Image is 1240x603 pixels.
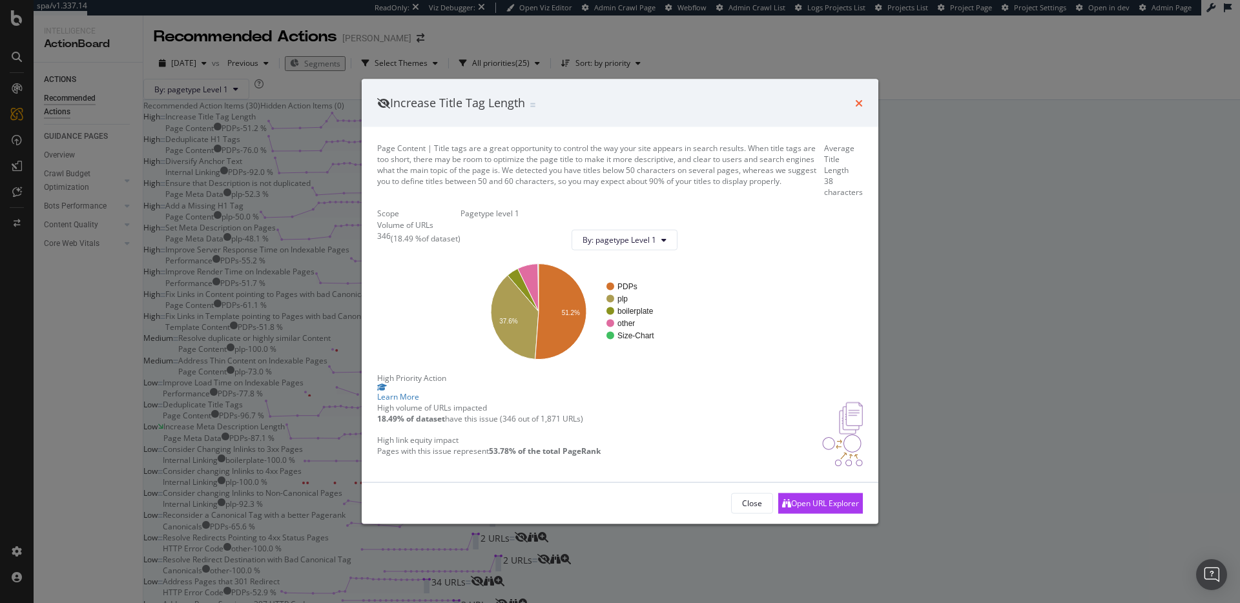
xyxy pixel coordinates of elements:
img: DDxVyA23.png [822,434,863,466]
span: Page Content [377,142,426,153]
div: Open Intercom Messenger [1196,559,1227,590]
div: Average Title Length [824,142,863,175]
span: Increase Title Tag Length [390,95,525,110]
strong: 18.49% of dataset [377,413,445,424]
text: other [617,318,635,327]
div: Scope [377,208,460,219]
p: Pages with this issue represent [377,445,601,456]
img: e5DMFwAAAABJRU5ErkJggg== [839,402,863,434]
div: Open URL Explorer [791,498,859,509]
span: High Priority Action [377,372,446,383]
button: By: pagetype Level 1 [572,229,677,250]
div: Learn More [377,391,863,402]
strong: 53.78% of the total PageRank [489,445,601,456]
svg: A chart. [471,260,677,362]
div: eye-slash [377,98,390,108]
text: PDPs [617,281,637,291]
div: ( 18.49 % of dataset ) [391,232,460,243]
div: High volume of URLs impacted [377,402,583,413]
p: have this issue (346 out of 1,871 URLs) [377,413,583,424]
div: Title tags are a great opportunity to control the way your site appears in search results. When t... [377,142,824,198]
div: 346 [377,230,391,243]
div: Volume of URLs [377,219,460,230]
span: By: pagetype Level 1 [583,234,656,245]
text: plp [617,294,628,303]
img: Equal [530,103,535,107]
div: High link equity impact [377,434,601,445]
div: Close [742,498,762,509]
span: | [428,142,432,153]
text: boilerplate [617,306,654,315]
text: Size-Chart [617,331,654,340]
button: Close [731,493,773,513]
text: 51.2% [562,309,580,316]
a: Learn More [377,383,863,402]
button: Open URL Explorer [778,493,863,513]
div: times [855,95,863,112]
text: 37.6% [499,318,517,325]
div: modal [362,79,878,524]
div: Pagetype level 1 [460,208,688,219]
div: 38 characters [824,176,863,198]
